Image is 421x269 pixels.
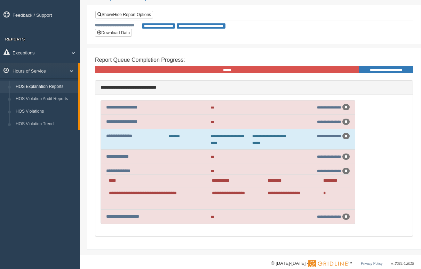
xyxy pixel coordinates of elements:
button: Download Data [95,29,132,37]
a: Show/Hide Report Options [95,11,153,18]
a: HOS Violations [13,105,78,118]
a: HOS Violation Audit Reports [13,93,78,105]
a: HOS Explanation Reports [13,81,78,93]
a: HOS Violation Trend [13,118,78,130]
h4: Report Queue Completion Progress: [95,57,413,63]
div: © [DATE]-[DATE] - ™ [271,260,414,267]
img: Gridline [308,260,348,267]
a: Privacy Policy [361,262,382,266]
span: v. 2025.4.2019 [391,262,414,266]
